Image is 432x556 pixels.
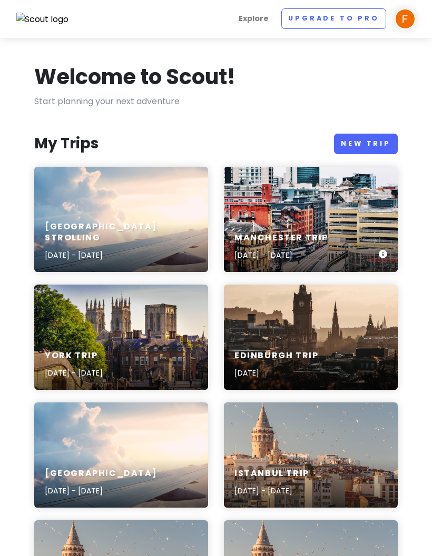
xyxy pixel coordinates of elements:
[234,350,318,361] h6: Edinburgh Trip
[34,63,235,90] h1: Welcome to Scout!
[45,249,198,261] p: [DATE] - [DATE]
[34,167,208,272] a: aerial photography of airliner[GEOGRAPHIC_DATA] strolling[DATE] - [DATE]
[34,402,208,508] a: aerial photography of airliner[GEOGRAPHIC_DATA][DATE] - [DATE]
[234,468,309,479] h6: Istanbul Trip
[45,221,198,244] h6: [GEOGRAPHIC_DATA] strolling
[224,167,398,272] a: aerial photography of concrete buildings at daytimeManchester Trip[DATE] - [DATE]
[45,468,157,479] h6: [GEOGRAPHIC_DATA]
[34,285,208,390] a: brown and white concrete building near green trees during daytimeYork Trip[DATE] - [DATE]
[395,8,416,29] img: User profile
[281,8,386,29] a: Upgrade to Pro
[16,13,69,26] img: Scout logo
[234,232,328,244] h6: Manchester Trip
[224,402,398,508] a: aerial view of buildings and flying birdsIstanbul Trip[DATE] - [DATE]
[234,485,309,497] p: [DATE] - [DATE]
[45,485,157,497] p: [DATE] - [DATE]
[234,249,328,261] p: [DATE] - [DATE]
[224,285,398,390] a: Calton Hill, Edinburgh, United KingdomEdinburgh Trip[DATE]
[45,350,103,361] h6: York Trip
[45,367,103,379] p: [DATE] - [DATE]
[234,8,273,29] a: Explore
[34,95,398,108] p: Start planning your next adventure
[234,367,318,379] p: [DATE]
[34,134,99,153] h3: My Trips
[334,134,398,154] a: New Trip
